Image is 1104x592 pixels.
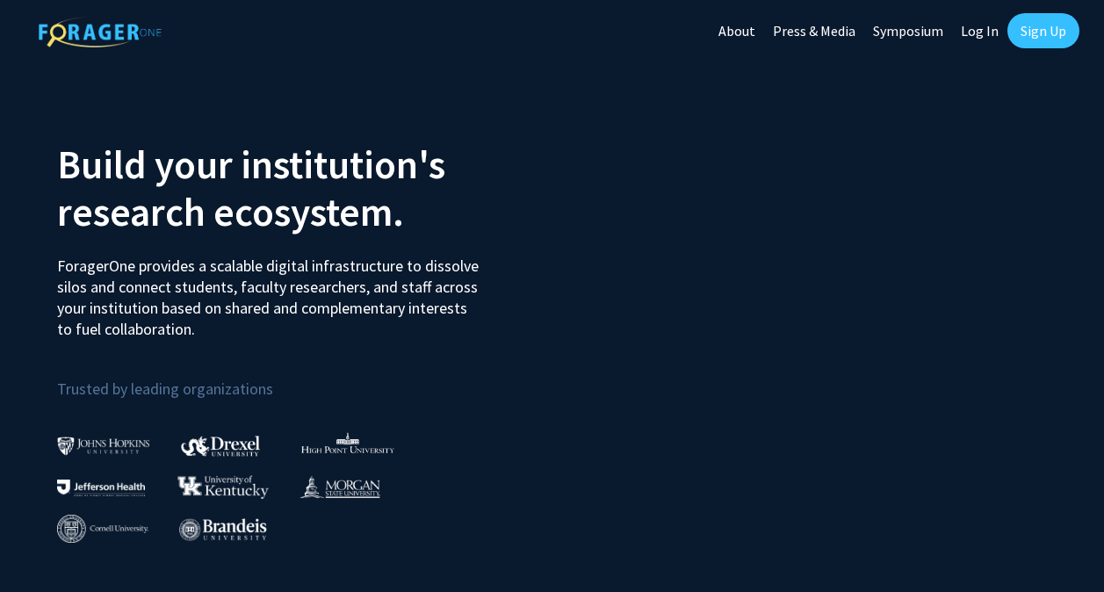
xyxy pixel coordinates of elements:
[301,432,394,453] img: High Point University
[57,480,145,496] img: Thomas Jefferson University
[181,436,260,456] img: Drexel University
[57,437,150,455] img: Johns Hopkins University
[299,475,380,498] img: Morgan State University
[179,518,267,540] img: Brandeis University
[57,354,539,402] p: Trusted by leading organizations
[177,475,269,499] img: University of Kentucky
[57,242,481,340] p: ForagerOne provides a scalable digital infrastructure to dissolve silos and connect students, fac...
[57,141,539,235] h2: Build your institution's research ecosystem.
[1007,13,1079,48] a: Sign Up
[57,515,148,544] img: Cornell University
[39,17,162,47] img: ForagerOne Logo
